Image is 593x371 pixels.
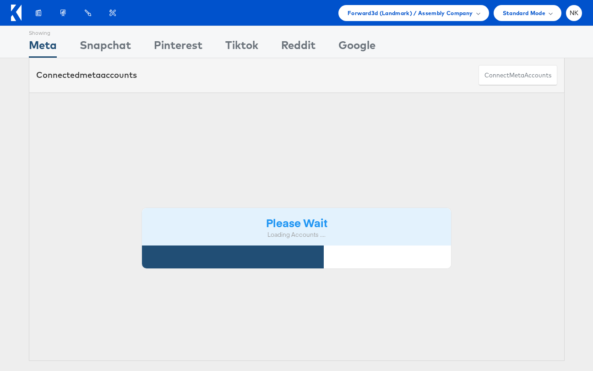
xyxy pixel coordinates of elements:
[225,37,258,58] div: Tiktok
[338,37,375,58] div: Google
[80,70,101,80] span: meta
[266,215,327,230] strong: Please Wait
[80,37,131,58] div: Snapchat
[479,65,557,86] button: ConnectmetaAccounts
[29,37,57,58] div: Meta
[154,37,202,58] div: Pinterest
[348,8,473,18] span: Forward3d (Landmark) / Assembly Company
[36,69,137,81] div: Connected accounts
[503,8,545,18] span: Standard Mode
[509,71,524,80] span: meta
[29,26,57,37] div: Showing
[281,37,316,58] div: Reddit
[570,10,579,16] span: NK
[149,230,445,239] div: Loading Accounts ....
